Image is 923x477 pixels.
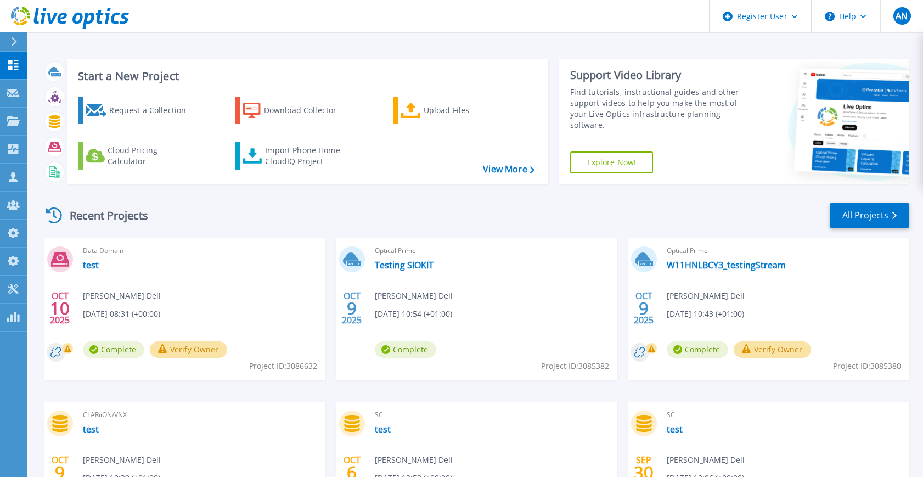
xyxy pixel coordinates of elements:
span: Project ID: 3085380 [833,360,901,372]
div: Download Collector [264,99,352,121]
a: test [83,260,99,271]
a: View More [483,164,534,175]
div: Request a Collection [109,99,197,121]
span: [PERSON_NAME] , Dell [375,454,453,466]
a: Cloud Pricing Calculator [78,142,200,170]
span: [PERSON_NAME] , Dell [83,454,161,466]
div: OCT 2025 [341,288,362,328]
span: 9 [347,304,357,313]
a: Download Collector [235,97,358,124]
span: [PERSON_NAME] , Dell [667,454,745,466]
span: 9 [639,304,649,313]
span: Complete [667,341,728,358]
div: Cloud Pricing Calculator [108,145,195,167]
span: 10 [50,304,70,313]
div: OCT 2025 [49,288,70,328]
span: Complete [375,341,436,358]
span: [DATE] 10:43 (+01:00) [667,308,744,320]
span: Data Domain [83,245,319,257]
a: All Projects [830,203,909,228]
h3: Start a New Project [78,70,534,82]
span: Complete [83,341,144,358]
span: Optical Prime [375,245,611,257]
div: Find tutorials, instructional guides and other support videos to help you make the most of your L... [570,87,747,131]
span: [PERSON_NAME] , Dell [667,290,745,302]
span: CLARiiON/VNX [83,409,319,421]
button: Verify Owner [150,341,227,358]
span: 30 [634,468,654,477]
a: test [375,424,391,435]
a: Testing SIOKIT [375,260,434,271]
a: Explore Now! [570,151,654,173]
span: [PERSON_NAME] , Dell [83,290,161,302]
span: [DATE] 08:31 (+00:00) [83,308,160,320]
a: W11HNLBCY3_testingStream [667,260,786,271]
div: Recent Projects [42,202,163,229]
div: Support Video Library [570,68,747,82]
div: Upload Files [424,99,511,121]
a: test [83,424,99,435]
a: Upload Files [393,97,516,124]
span: AN [896,12,908,20]
span: Project ID: 3085382 [541,360,609,372]
a: test [667,424,683,435]
div: OCT 2025 [633,288,654,328]
div: Import Phone Home CloudIQ Project [265,145,351,167]
span: SC [667,409,903,421]
a: Request a Collection [78,97,200,124]
span: 9 [55,468,65,477]
button: Verify Owner [734,341,811,358]
span: Optical Prime [667,245,903,257]
span: [DATE] 10:54 (+01:00) [375,308,452,320]
span: 6 [347,468,357,477]
span: [PERSON_NAME] , Dell [375,290,453,302]
span: Project ID: 3086632 [249,360,317,372]
span: SC [375,409,611,421]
